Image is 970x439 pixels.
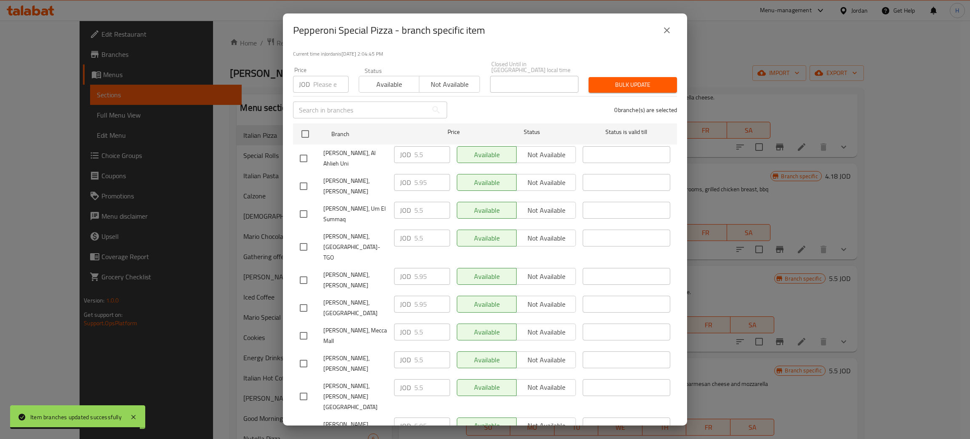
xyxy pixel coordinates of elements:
input: Please enter price [414,146,450,163]
button: Available [359,76,419,93]
input: Please enter price [414,324,450,340]
input: Please enter price [414,418,450,434]
input: Please enter price [414,174,450,191]
p: JOD [400,150,411,160]
input: Please enter price [414,296,450,313]
p: JOD [400,327,411,337]
span: [PERSON_NAME],[GEOGRAPHIC_DATA]- TGO [323,231,387,263]
input: Search in branches [293,102,428,118]
h2: Pepperoni Special Pizza - branch specific item [293,24,485,37]
p: 0 branche(s) are selected [614,106,677,114]
button: Bulk update [589,77,677,93]
input: Please enter price [414,202,450,219]
span: [PERSON_NAME], Um El Summaq [323,203,387,225]
p: JOD [400,205,411,215]
input: Please enter price [414,379,450,396]
span: [PERSON_NAME], [GEOGRAPHIC_DATA] [323,297,387,319]
span: Status is valid till [583,127,670,137]
span: Bulk update [595,80,670,90]
span: [PERSON_NAME], [PERSON_NAME] [323,353,387,374]
input: Please enter price [313,76,349,93]
span: Available [362,78,416,91]
button: close [657,20,677,40]
span: Price [426,127,482,137]
span: [PERSON_NAME], [PERSON_NAME][GEOGRAPHIC_DATA] [323,381,387,412]
span: Branch [331,129,419,139]
span: [PERSON_NAME], Al Ahlieh Uni [323,148,387,169]
input: Please enter price [414,268,450,285]
button: Not available [419,76,480,93]
p: JOD [400,421,411,431]
p: Current time in Jordan is [DATE] 2:04:45 PM [293,50,677,58]
p: JOD [400,177,411,187]
span: Status [488,127,576,137]
span: [PERSON_NAME], [PERSON_NAME] [323,176,387,197]
input: Please enter price [414,230,450,246]
p: JOD [400,383,411,393]
span: Not available [423,78,476,91]
input: Please enter price [414,351,450,368]
span: [PERSON_NAME], [PERSON_NAME] [323,270,387,291]
p: JOD [299,79,310,89]
p: JOD [400,355,411,365]
p: JOD [400,271,411,281]
div: Item branches updated successfully [30,412,122,422]
p: JOD [400,299,411,309]
p: JOD [400,233,411,243]
span: [PERSON_NAME], Mecca Mall [323,325,387,346]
